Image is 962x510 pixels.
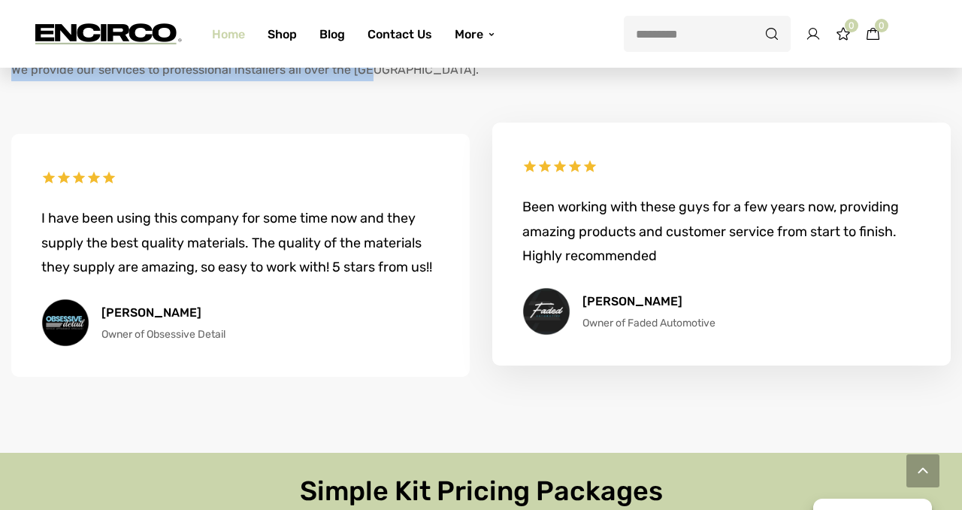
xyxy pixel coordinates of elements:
h6: [PERSON_NAME] [101,305,225,321]
a: Shop [256,8,308,61]
div: Been working with these guys for a few years now, providing amazing products and customer service... [522,195,921,268]
a: Blog [308,8,356,61]
button: Search [753,16,791,52]
img: encirco.com - [30,11,182,56]
a: Contact Us [356,8,443,61]
span: 0 [875,19,888,32]
div: I have been using this company for some time now and they supply the best quality materials. The ... [41,206,440,279]
div: Owner of Faded Automotive [582,314,715,332]
span: 0 [845,19,858,32]
a: 0 [836,29,851,44]
img: Jordan Fennell [41,299,89,347]
h2: We provide our services to professional installers all over the [GEOGRAPHIC_DATA]. [11,59,763,81]
a: More [443,8,507,61]
div: Owner of Obsessive Detail [101,325,225,344]
a: 0 [866,20,881,48]
h6: [PERSON_NAME] [582,293,715,310]
a: Home [201,8,256,61]
img: John Coley [522,287,570,335]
